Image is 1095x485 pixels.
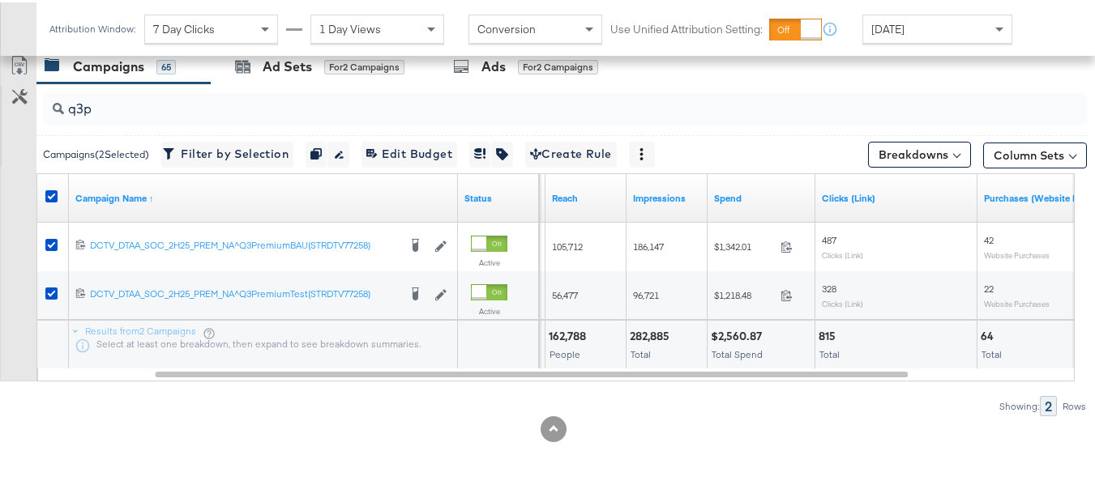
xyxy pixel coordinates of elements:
div: DCTV_DTAA_SOC_2H25_PREM_NA^Q3PremiumTest(STRDTV77258) [90,285,398,298]
div: Attribution Window: [49,21,136,32]
sub: Website Purchases [984,248,1050,257]
a: Your campaign name. [75,189,451,202]
span: 105,712 [552,238,583,250]
span: 487 [822,232,836,244]
span: $1,342.01 [714,238,774,250]
span: Edit Budget [366,142,452,162]
sub: Clicks (Link) [822,248,863,257]
div: Showing: [999,398,1040,410]
span: Filter by Selection [166,142,289,162]
span: Total [982,346,1002,358]
span: 42 [984,232,994,244]
span: Conversion [477,19,536,34]
span: 1 Day Views [319,19,381,34]
div: 64 [981,326,999,342]
a: The total amount spent to date. [714,189,809,202]
button: Breakdowns [868,139,971,165]
span: Total [631,346,651,358]
label: Active [471,304,507,314]
div: 282,885 [630,326,674,342]
span: 96,721 [633,287,659,299]
span: People [550,346,580,358]
span: Total Spend [712,346,763,358]
a: DCTV_DTAA_SOC_2H25_PREM_NA^Q3PremiumBAU(STRDTV77258) [90,236,398,253]
span: 22 [984,280,994,292]
div: DCTV_DTAA_SOC_2H25_PREM_NA^Q3PremiumBAU(STRDTV77258) [90,236,398,249]
div: Ad Sets [263,55,312,74]
sub: Website Purchases [984,296,1050,306]
span: 186,147 [633,238,664,250]
label: Active [471,255,507,266]
a: The number of clicks on links appearing on your ad or Page that direct people to your sites off F... [822,189,971,202]
div: 65 [156,57,176,72]
span: 56,477 [552,287,578,299]
div: Campaigns ( 2 Selected) [43,145,149,160]
span: 328 [822,280,836,292]
button: Create Rule [525,139,617,165]
button: Column Sets [983,140,1087,166]
a: The number of times your ad was served. On mobile apps an ad is counted as served the first time ... [633,189,701,202]
a: Shows the current state of your Ad Campaign. [464,189,533,202]
div: 815 [819,326,840,342]
input: Search Campaigns by Name, ID or Objective [64,84,994,116]
span: $1,218.48 [714,287,774,299]
span: Total [819,346,840,358]
a: The number of people your ad was served to. [552,189,620,202]
div: for 2 Campaigns [518,57,598,72]
div: Campaigns [73,55,144,74]
div: 162,788 [549,326,591,342]
div: $2,560.87 [711,326,767,342]
button: Filter by Selection [161,139,293,165]
div: Rows [1062,398,1087,410]
div: Ads [481,55,506,74]
div: for 2 Campaigns [324,57,404,72]
div: 2 [1040,394,1057,414]
span: [DATE] [871,19,905,34]
a: DCTV_DTAA_SOC_2H25_PREM_NA^Q3PremiumTest(STRDTV77258) [90,285,398,301]
sub: Clicks (Link) [822,296,863,306]
label: Use Unified Attribution Setting: [610,19,763,35]
span: 7 Day Clicks [153,19,215,34]
button: Edit Budget [361,139,457,165]
span: Create Rule [530,142,612,162]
